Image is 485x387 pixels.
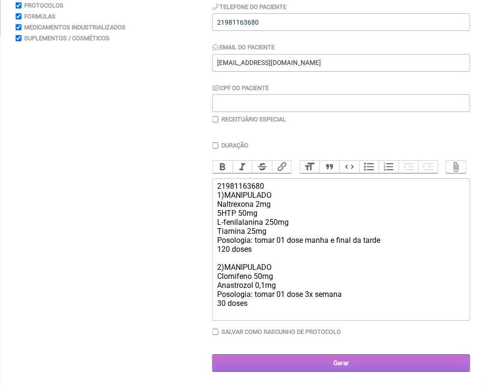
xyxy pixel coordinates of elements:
[339,161,359,173] button: Code
[300,161,320,173] button: Heading
[24,13,55,20] label: Formulas
[252,161,272,173] button: Strikethrough
[398,161,418,173] button: Decrease Level
[212,354,470,372] input: Gerar
[221,116,286,123] label: Receituário Especial
[446,161,466,173] button: Attach Files
[212,84,269,92] label: CPF do Paciente
[24,24,126,31] label: Medicamentos Industrializados
[212,3,287,10] label: Telefone do Paciente
[221,142,248,149] label: Duração
[232,161,252,173] button: Italic
[272,161,292,173] button: Link
[24,35,110,42] label: Suplementos / Cosméticos
[359,161,379,173] button: Bullets
[221,328,341,335] label: Salvar como rascunho de Protocolo
[24,2,64,9] label: Protocolos
[418,161,438,173] button: Increase Level
[379,161,399,173] button: Numbers
[213,161,233,173] button: Bold
[320,161,339,173] button: Quote
[212,44,275,51] label: Email do Paciente
[217,182,465,317] div: 21981163680 1)MANIPULADO Naltrexona 2mg 5HTP 50mg L-fenilalanina 250mg Tiamina 25mg Posologia: to...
